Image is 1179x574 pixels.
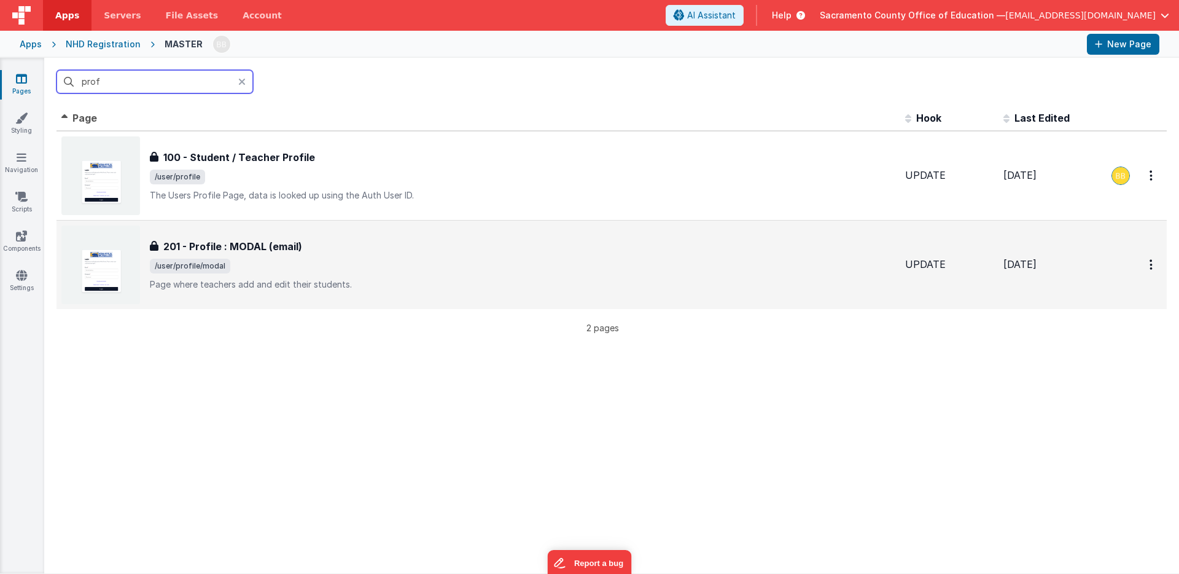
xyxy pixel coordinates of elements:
[1005,9,1156,22] span: [EMAIL_ADDRESS][DOMAIN_NAME]
[20,38,42,50] div: Apps
[1003,258,1037,270] span: [DATE]
[150,259,230,273] span: /user/profile/modal
[56,70,253,93] input: Search pages, id's ...
[150,189,895,202] p: The Users Profile Page, data is looked up using the Auth User ID.
[916,112,941,124] span: Hook
[905,168,994,183] div: UPDATE
[163,150,315,165] h3: 100 - Student / Teacher Profile
[213,36,230,53] img: 3aae05562012a16e32320df8a0cd8a1d
[1003,169,1037,181] span: [DATE]
[1014,112,1070,124] span: Last Edited
[55,9,79,22] span: Apps
[163,239,302,254] h3: 201 - Profile : MODAL (email)
[772,9,792,22] span: Help
[165,38,203,50] div: MASTER
[666,5,744,26] button: AI Assistant
[150,278,895,291] p: Page where teachers add and edit their students.
[820,9,1169,22] button: Sacramento County Office of Education — [EMAIL_ADDRESS][DOMAIN_NAME]
[72,112,97,124] span: Page
[104,9,141,22] span: Servers
[1087,34,1159,55] button: New Page
[1142,252,1162,277] button: Options
[1112,167,1129,184] img: 3aae05562012a16e32320df8a0cd8a1d
[66,38,141,50] div: NHD Registration
[687,9,736,22] span: AI Assistant
[56,321,1148,334] p: 2 pages
[820,9,1005,22] span: Sacramento County Office of Education —
[1142,163,1162,188] button: Options
[166,9,219,22] span: File Assets
[905,258,994,272] div: UPDATE
[150,170,205,184] span: /user/profile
